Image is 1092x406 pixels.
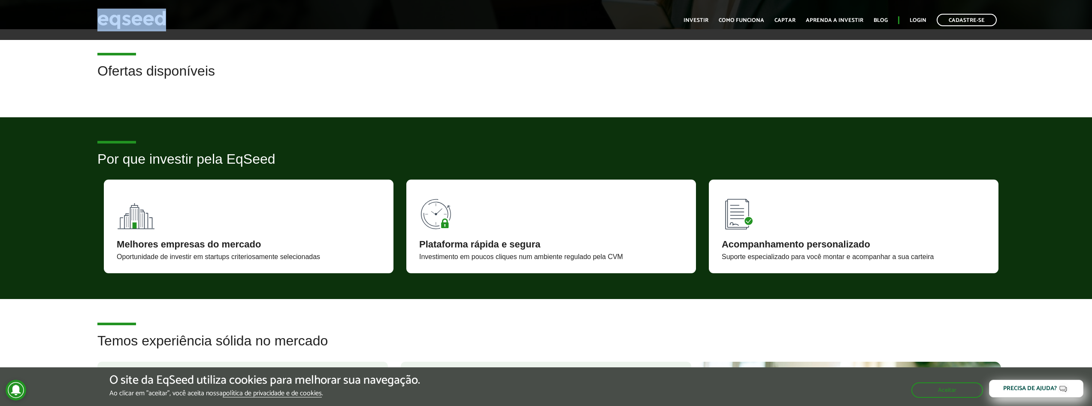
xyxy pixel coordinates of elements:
[109,374,420,387] h5: O site da EqSeed utiliza cookies para melhorar sua navegação.
[719,18,764,23] a: Como funciona
[117,253,381,260] div: Oportunidade de investir em startups criteriosamente selecionadas
[117,192,155,231] img: 90x90_fundos.svg
[97,9,166,31] img: EqSeed
[684,18,708,23] a: Investir
[774,18,796,23] a: Captar
[874,18,888,23] a: Blog
[223,390,322,397] a: política de privacidade e de cookies
[117,240,381,249] div: Melhores empresas do mercado
[722,240,986,249] div: Acompanhamento personalizado
[97,333,995,361] h2: Temos experiência sólida no mercado
[722,192,760,231] img: 90x90_lista.svg
[109,389,420,397] p: Ao clicar em "aceitar", você aceita nossa .
[911,382,983,398] button: Aceitar
[97,64,995,92] h2: Ofertas disponíveis
[419,240,683,249] div: Plataforma rápida e segura
[419,253,683,260] div: Investimento em poucos cliques num ambiente regulado pela CVM
[722,253,986,260] div: Suporte especializado para você montar e acompanhar a sua carteira
[419,192,458,231] img: 90x90_tempo.svg
[937,14,997,26] a: Cadastre-se
[97,152,995,180] h2: Por que investir pela EqSeed
[910,18,926,23] a: Login
[806,18,863,23] a: Aprenda a investir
